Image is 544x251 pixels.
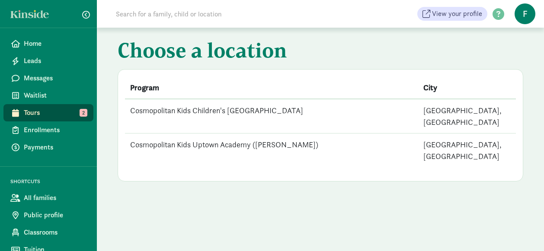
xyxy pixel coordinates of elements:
[515,3,535,24] span: f
[118,38,523,66] h1: Choose a location
[3,224,93,241] a: Classrooms
[24,142,86,153] span: Payments
[24,210,86,220] span: Public profile
[3,70,93,87] a: Messages
[24,56,86,66] span: Leads
[418,76,516,99] th: City
[418,133,516,168] td: [GEOGRAPHIC_DATA], [GEOGRAPHIC_DATA]
[3,87,93,104] a: Waitlist
[3,207,93,224] a: Public profile
[125,76,418,99] th: Program
[417,7,487,21] a: View your profile
[125,133,418,168] td: Cosmopolitan Kids Uptown Academy ([PERSON_NAME])
[24,125,86,135] span: Enrollments
[432,9,482,19] span: View your profile
[80,109,87,117] span: 2
[24,38,86,49] span: Home
[24,227,86,238] span: Classrooms
[125,99,418,133] td: Cosmopolitan Kids Children's [GEOGRAPHIC_DATA]
[3,104,93,121] a: Tours 2
[501,210,544,251] iframe: Chat Widget
[24,73,86,83] span: Messages
[3,139,93,156] a: Payments
[24,193,86,203] span: All families
[24,108,86,118] span: Tours
[3,52,93,70] a: Leads
[418,99,516,133] td: [GEOGRAPHIC_DATA], [GEOGRAPHIC_DATA]
[24,90,86,101] span: Waitlist
[111,5,353,22] input: Search for a family, child or location
[3,35,93,52] a: Home
[3,121,93,139] a: Enrollments
[3,189,93,207] a: All families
